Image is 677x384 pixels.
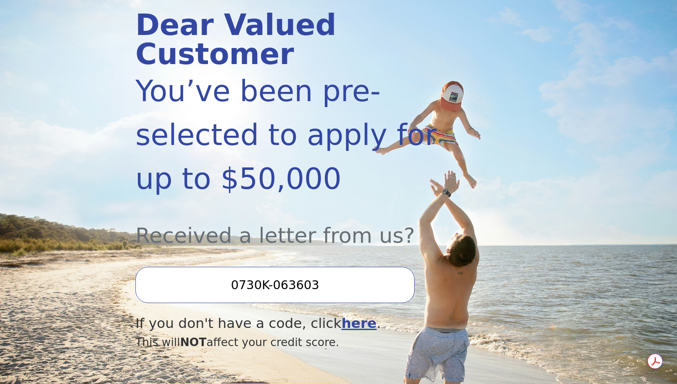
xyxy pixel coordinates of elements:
[135,334,481,351] div: This will affect your credit score.
[135,11,481,69] div: Dear Valued Customer
[135,313,481,334] div: If you don't have a code, click .
[180,336,207,349] span: NOT
[135,69,481,201] div: You’ve been pre-selected to apply for up to $50,000
[341,315,377,331] a: here
[135,201,481,252] div: Received a letter from us?
[135,267,415,303] input: Enter your Offer Code:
